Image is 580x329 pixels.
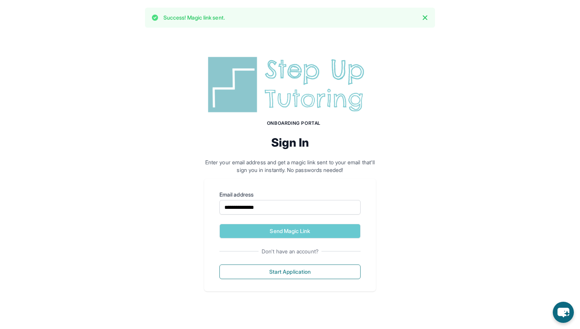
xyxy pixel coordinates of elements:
button: Send Magic Link [219,224,361,238]
label: Email address [219,191,361,198]
img: Step Up Tutoring horizontal logo [204,54,376,116]
button: chat-button [553,302,574,323]
p: Success! Magic link sent. [163,14,225,21]
span: Don't have an account? [259,248,321,255]
h2: Sign In [204,136,376,149]
p: Enter your email address and get a magic link sent to your email that'll sign you in instantly. N... [204,159,376,174]
button: Start Application [219,265,361,279]
h1: Onboarding Portal [212,120,376,126]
